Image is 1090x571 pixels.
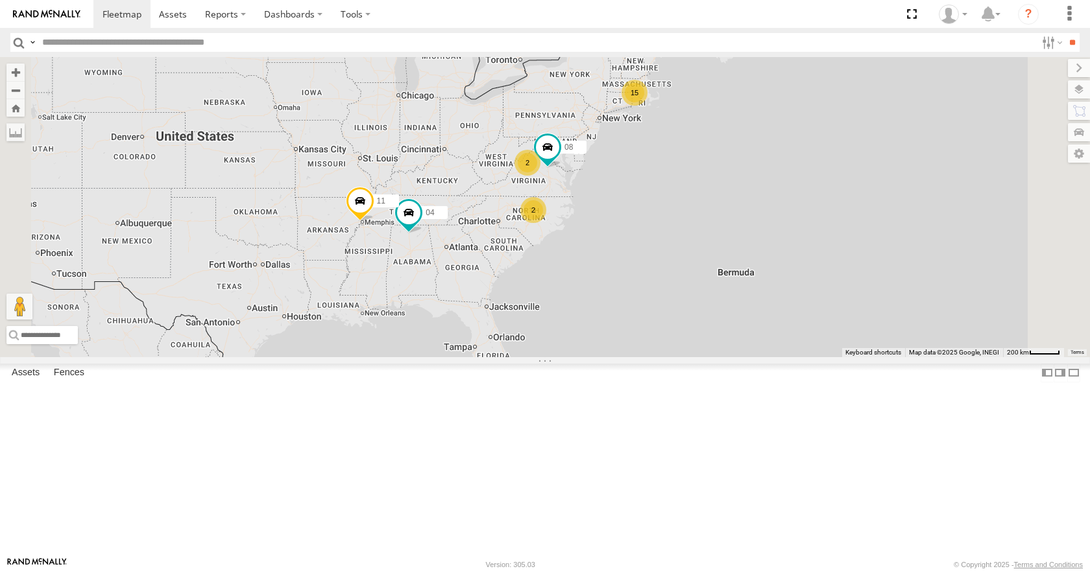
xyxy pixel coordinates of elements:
[1037,33,1065,52] label: Search Filter Options
[564,143,573,152] span: 08
[1018,4,1039,25] i: ?
[909,349,999,356] span: Map data ©2025 Google, INEGI
[6,81,25,99] button: Zoom out
[1007,349,1029,356] span: 200 km
[47,364,91,382] label: Fences
[13,10,80,19] img: rand-logo.svg
[5,364,46,382] label: Assets
[1041,364,1054,382] label: Dock Summary Table to the Left
[6,123,25,141] label: Measure
[6,64,25,81] button: Zoom in
[1054,364,1067,382] label: Dock Summary Table to the Right
[520,197,546,223] div: 2
[1014,561,1083,568] a: Terms and Conditions
[1003,348,1064,357] button: Map Scale: 200 km per 44 pixels
[377,197,385,206] span: 11
[7,558,67,571] a: Visit our Website
[486,561,535,568] div: Version: 305.03
[1071,349,1084,355] a: Terms
[27,33,38,52] label: Search Query
[6,294,32,320] button: Drag Pegman onto the map to open Street View
[515,150,540,176] div: 2
[934,5,972,24] div: Aaron Kuchrawy
[1068,145,1090,163] label: Map Settings
[845,348,901,357] button: Keyboard shortcuts
[954,561,1083,568] div: © Copyright 2025 -
[622,80,648,106] div: 15
[1067,364,1080,382] label: Hide Summary Table
[6,99,25,117] button: Zoom Home
[426,208,434,217] span: 04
